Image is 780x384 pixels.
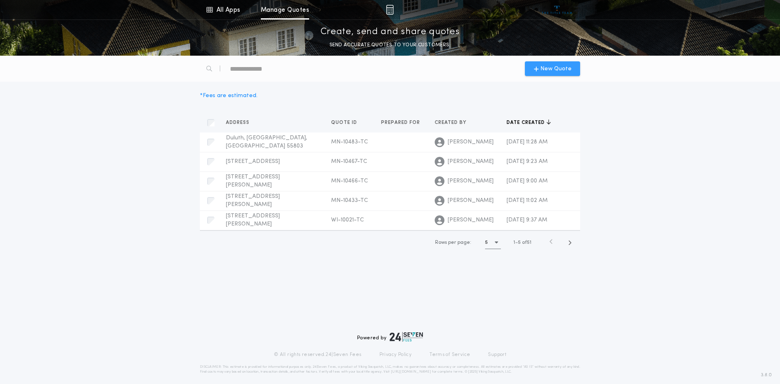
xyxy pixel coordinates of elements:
[448,197,494,205] span: [PERSON_NAME]
[525,61,580,76] button: New Quote
[226,119,256,127] button: Address
[507,119,551,127] button: Date created
[331,119,363,127] button: Quote ID
[226,193,280,208] span: [STREET_ADDRESS][PERSON_NAME]
[331,158,367,165] span: MN-10467-TC
[331,197,368,204] span: MN-10433-TC
[507,158,548,165] span: [DATE] 9:23 AM
[226,119,251,126] span: Address
[329,41,451,49] p: SEND ACCURATE QUOTES TO YOUR CUSTOMERS.
[485,239,488,247] h1: 5
[448,138,494,146] span: [PERSON_NAME]
[390,332,423,342] img: logo
[331,217,364,223] span: WI-10021-TC
[435,119,468,126] span: Created by
[513,240,515,245] span: 1
[331,178,368,184] span: MN-10466-TC
[761,371,772,379] span: 3.8.0
[200,91,258,100] div: * Fees are estimated.
[435,240,471,245] span: Rows per page:
[518,240,521,245] span: 5
[429,351,470,358] a: Terms of Service
[331,139,368,145] span: MN-10483-TC
[226,158,280,165] span: [STREET_ADDRESS]
[507,119,546,126] span: Date created
[226,174,280,188] span: [STREET_ADDRESS][PERSON_NAME]
[200,364,580,374] p: DISCLAIMER: This estimate is provided for informational purposes only. 24|Seven Fees, a product o...
[542,6,572,14] img: vs-icon
[507,139,548,145] span: [DATE] 11:28 AM
[391,370,431,373] a: [URL][DOMAIN_NAME]
[357,332,423,342] div: Powered by
[507,217,547,223] span: [DATE] 9:37 AM
[381,119,422,126] span: Prepared for
[274,351,362,358] p: © All rights reserved. 24|Seven Fees
[226,135,307,149] span: Duluth, [GEOGRAPHIC_DATA], [GEOGRAPHIC_DATA] 55803
[448,216,494,224] span: [PERSON_NAME]
[507,197,548,204] span: [DATE] 11:02 AM
[448,158,494,166] span: [PERSON_NAME]
[321,26,460,39] p: Create, send and share quotes
[485,236,501,249] button: 5
[379,351,412,358] a: Privacy Policy
[331,119,359,126] span: Quote ID
[488,351,506,358] a: Support
[386,5,394,15] img: img
[448,177,494,185] span: [PERSON_NAME]
[435,119,472,127] button: Created by
[522,239,531,246] span: of 51
[507,178,548,184] span: [DATE] 9:00 AM
[540,65,572,73] span: New Quote
[226,213,280,227] span: [STREET_ADDRESS][PERSON_NAME]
